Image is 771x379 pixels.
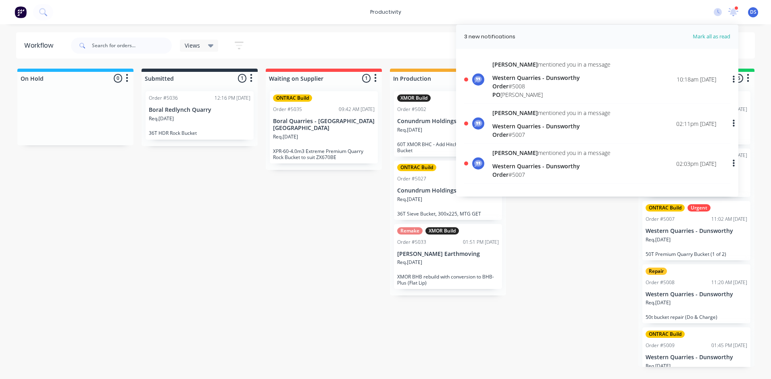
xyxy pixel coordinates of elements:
[464,33,515,41] div: 3 new notifications
[149,107,250,113] p: Boral Redlynch Quarry
[394,161,502,220] div: ONTRAC BuildOrder #502709:49 AM [DATE]Conundrum Holdings Pty LtdReq.[DATE]36T Sieve Bucket, 300x2...
[273,118,375,132] p: Boral Quarries - [GEOGRAPHIC_DATA] [GEOGRAPHIC_DATA]
[366,6,405,18] div: productivity
[394,91,502,157] div: XMOR BuildOrder #500209:53 AM [DATE]Conundrum Holdings Pty LtdReq.[DATE]60T XMOR BHC - Add Hitch ...
[688,204,711,211] div: Urgent
[646,236,671,243] p: Req. [DATE]
[92,38,172,54] input: Search for orders...
[492,109,611,117] div: mentioned you in a message
[397,106,426,113] div: Order #5002
[24,41,57,50] div: Workflow
[397,187,499,194] p: Conundrum Holdings Pty Ltd
[492,131,508,138] span: Order
[492,170,611,179] div: # 5007
[646,251,747,257] p: 50T Premium Quarry Bucket (1 of 2)
[646,354,747,361] p: Western Quarries - Dunsworthy
[146,91,254,140] div: Order #503612:16 PM [DATE]Boral Redlynch QuarryReq.[DATE]36T HDR Rock Bucket
[646,228,747,235] p: Western Quarries - Dunsworthy
[492,149,611,157] div: mentioned you in a message
[492,90,611,99] div: [PERSON_NAME]
[664,33,730,41] span: Mark all as read
[394,224,502,289] div: RemakeXMOR BuildOrder #503301:51 PM [DATE][PERSON_NAME] EarthmovingReq.[DATE]XMOR BHB rebuild wit...
[397,211,499,217] p: 36T Sieve Bucket, 300x225, MTG GET
[492,91,500,98] span: PO
[397,141,499,153] p: 60T XMOR BHC - Add Hitch to complete Stock Bucket
[646,279,675,286] div: Order #5008
[676,119,716,128] div: 02:11pm [DATE]
[397,239,426,246] div: Order #5033
[642,201,750,260] div: ONTRAC BuildUrgentOrder #500711:02 AM [DATE]Western Quarries - DunsworthyReq.[DATE]50T Premium Qu...
[646,342,675,349] div: Order #5009
[339,106,375,113] div: 09:42 AM [DATE]
[646,362,671,370] p: Req. [DATE]
[492,82,611,90] div: # 5008
[185,41,200,50] span: Views
[397,164,436,171] div: ONTRAC Build
[15,6,27,18] img: Factory
[149,130,250,136] p: 36T HDR Rock Bucket
[492,60,611,69] div: mentioned you in a message
[646,314,747,320] p: 50t bucket repair (Do & Charge)
[397,274,499,286] p: XMOR BHB rebuild with conversion to BHB-Plus (Flat Lip)
[646,291,747,298] p: Western Quarries - Dunsworthy
[215,94,250,102] div: 12:16 PM [DATE]
[149,94,178,102] div: Order #5036
[646,299,671,306] p: Req. [DATE]
[711,342,747,349] div: 01:45 PM [DATE]
[492,109,538,117] span: [PERSON_NAME]
[149,115,174,122] p: Req. [DATE]
[492,149,538,157] span: [PERSON_NAME]
[397,126,422,134] p: Req. [DATE]
[492,130,611,139] div: # 5007
[397,227,423,235] div: Remake
[397,94,431,102] div: XMOR Build
[676,159,716,168] div: 02:03pm [DATE]
[492,82,508,90] span: Order
[397,251,499,258] p: [PERSON_NAME] Earthmoving
[677,75,716,84] div: 10:18am [DATE]
[750,8,756,16] span: DS
[646,331,685,338] div: ONTRAC Build
[273,94,312,102] div: ONTRAC Build
[492,61,538,68] span: [PERSON_NAME]
[642,264,750,324] div: RepairOrder #500811:20 AM [DATE]Western Quarries - DunsworthyReq.[DATE]50t bucket repair (Do & Ch...
[273,106,302,113] div: Order #5035
[273,133,298,140] p: Req. [DATE]
[273,148,375,160] p: XPR-60-4.0m3 Extreme Premium Quarry Rock Bucket to suit ZX670BE
[646,268,667,275] div: Repair
[492,171,508,178] span: Order
[646,204,685,211] div: ONTRAC Build
[492,73,611,82] div: Western Quarries - Dunsworthy
[397,118,499,125] p: Conundrum Holdings Pty Ltd
[270,91,378,163] div: ONTRAC BuildOrder #503509:42 AM [DATE]Boral Quarries - [GEOGRAPHIC_DATA] [GEOGRAPHIC_DATA]Req.[DA...
[463,239,499,246] div: 01:51 PM [DATE]
[397,196,422,203] p: Req. [DATE]
[492,122,611,130] div: Western Quarries - Dunsworthy
[646,216,675,223] div: Order #5007
[492,162,611,170] div: Western Quarries - Dunsworthy
[425,227,459,235] div: XMOR Build
[397,175,426,182] div: Order #5027
[711,216,747,223] div: 11:02 AM [DATE]
[397,259,422,266] p: Req. [DATE]
[711,279,747,286] div: 11:20 AM [DATE]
